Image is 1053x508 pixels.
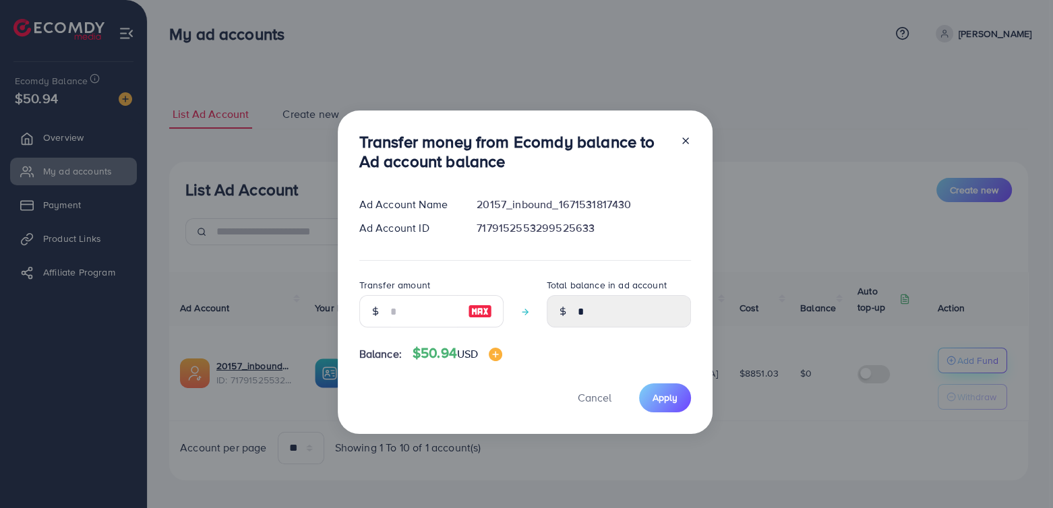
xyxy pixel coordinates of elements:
[359,278,430,292] label: Transfer amount
[349,197,467,212] div: Ad Account Name
[639,383,691,412] button: Apply
[996,447,1043,498] iframe: Chat
[359,132,669,171] h3: Transfer money from Ecomdy balance to Ad account balance
[468,303,492,319] img: image
[359,346,402,362] span: Balance:
[413,345,502,362] h4: $50.94
[466,197,701,212] div: 20157_inbound_1671531817430
[489,348,502,361] img: image
[466,220,701,236] div: 7179152553299525633
[561,383,628,412] button: Cancel
[653,391,678,404] span: Apply
[349,220,467,236] div: Ad Account ID
[457,346,478,361] span: USD
[578,390,611,405] span: Cancel
[547,278,667,292] label: Total balance in ad account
